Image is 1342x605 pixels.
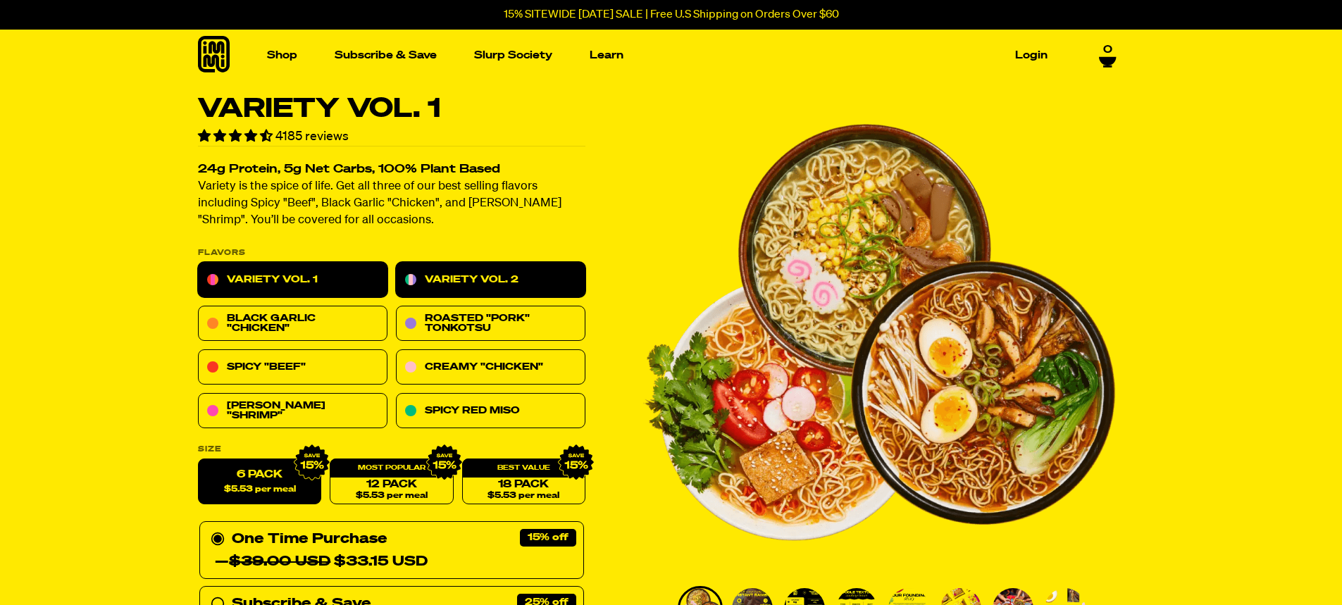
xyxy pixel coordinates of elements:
[329,44,442,66] a: Subscribe & Save
[396,394,585,429] a: Spicy Red Miso
[215,551,428,573] div: — $33.15 USD
[1103,44,1112,56] span: 0
[461,459,585,505] a: 18 Pack$5.53 per meal
[198,179,585,230] p: Variety is the spice of life. Get all three of our best selling flavors including Spicy "Beef", B...
[425,444,462,481] img: IMG_9632.png
[198,263,387,298] a: Variety Vol. 1
[198,459,321,505] label: 6 Pack
[198,96,585,123] h1: Variety Vol. 1
[396,306,585,342] a: Roasted "Pork" Tonkotsu
[642,96,1116,569] img: Variety Vol. 1
[294,444,330,481] img: IMG_9632.png
[642,96,1116,569] li: 1 of 8
[1009,44,1053,66] a: Login
[261,30,1053,81] nav: Main navigation
[229,555,330,569] del: $39.00 USD
[557,444,594,481] img: IMG_9632.png
[355,492,427,501] span: $5.53 per meal
[223,485,295,494] span: $5.53 per meal
[275,130,349,143] span: 4185 reviews
[1099,44,1117,68] a: 0
[198,306,387,342] a: Black Garlic "Chicken"
[198,394,387,429] a: [PERSON_NAME] "Shrimp"
[396,263,585,298] a: Variety Vol. 2
[584,44,629,66] a: Learn
[396,350,585,385] a: Creamy "Chicken"
[198,446,585,454] label: Size
[198,164,585,176] h2: 24g Protein, 5g Net Carbs, 100% Plant Based
[198,249,585,257] p: Flavors
[504,8,839,21] p: 15% SITEWIDE [DATE] SALE | Free U.S Shipping on Orders Over $60
[642,96,1116,569] div: PDP main carousel
[330,459,453,505] a: 12 Pack$5.53 per meal
[198,350,387,385] a: Spicy "Beef"
[211,528,573,573] div: One Time Purchase
[468,44,558,66] a: Slurp Society
[261,44,303,66] a: Shop
[487,492,559,501] span: $5.53 per meal
[198,130,275,143] span: 4.55 stars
